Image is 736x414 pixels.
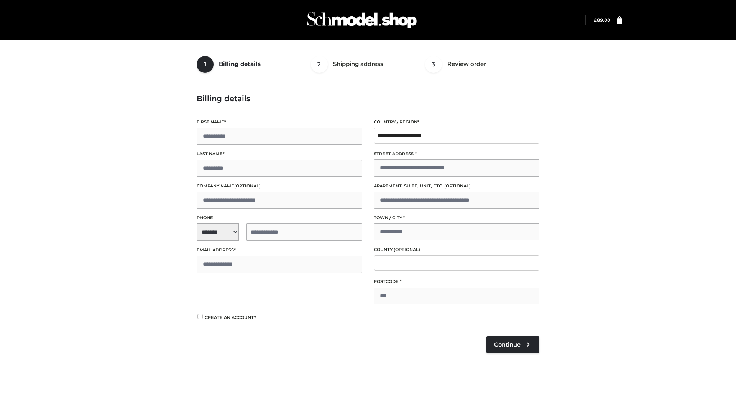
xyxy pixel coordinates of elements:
[374,182,539,190] label: Apartment, suite, unit, etc.
[374,150,539,158] label: Street address
[374,246,539,253] label: County
[374,278,539,285] label: Postcode
[197,314,204,319] input: Create an account?
[374,214,539,222] label: Town / City
[304,5,419,35] img: Schmodel Admin 964
[444,183,471,189] span: (optional)
[394,247,420,252] span: (optional)
[594,17,597,23] span: £
[234,183,261,189] span: (optional)
[197,118,362,126] label: First name
[197,246,362,254] label: Email address
[374,118,539,126] label: Country / Region
[594,17,610,23] bdi: 89.00
[197,182,362,190] label: Company name
[494,341,521,348] span: Continue
[197,150,362,158] label: Last name
[486,336,539,353] a: Continue
[594,17,610,23] a: £89.00
[197,214,362,222] label: Phone
[205,315,256,320] span: Create an account?
[197,94,539,103] h3: Billing details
